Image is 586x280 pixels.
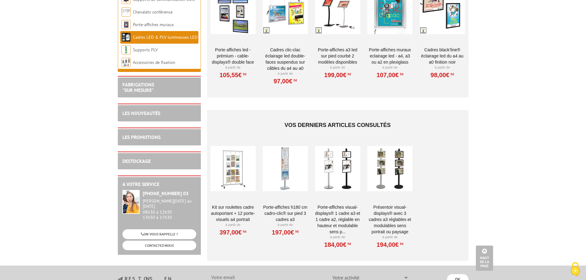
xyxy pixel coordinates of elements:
p: À partir de [263,71,308,76]
sup: HT [242,72,246,76]
h2: A votre service [122,182,196,187]
sup: HT [346,242,351,246]
img: widget-service.jpg [122,190,140,214]
p: À partir de [420,65,465,70]
div: 08h30 à 12h30 13h30 à 17h30 [143,199,196,220]
img: Accessoires de fixation [122,58,131,67]
a: FABRICATIONS"Sur Mesure" [122,81,154,93]
p: À partir de [367,235,413,240]
a: 397,00€HT [219,231,246,234]
a: Porte-Affiches Muraux Eclairage LED - A4, A3 ou A2 en plexiglass [367,47,413,65]
img: Cookies (fenêtre modale) [568,262,583,277]
a: Porte-affiches A3 LED sur pied courbé 2 modèles disponibles [315,47,360,65]
a: 97,00€HT [273,79,297,83]
a: Porte-affiches H180 cm Cadro-Clic® sur pied 3 cadres A3 [263,204,308,223]
sup: HT [449,72,454,76]
sup: HT [292,78,297,82]
sup: HT [399,72,403,76]
a: Cadres clic-clac éclairage LED double-faces suspendus sur câbles du A4 au A0 [263,47,308,71]
img: Cadres LED & PLV lumineuses LED [122,33,131,42]
a: 98,00€HT [431,73,454,77]
sup: HT [399,242,403,246]
a: 107,00€HT [377,73,403,77]
p: À partir de [315,65,360,70]
sup: HT [346,72,351,76]
p: À partir de [210,65,256,70]
a: Porte Affiches LED - Prémium - Cable-Displays® Double face [210,47,256,65]
a: Porte-affiches Visual-Displays® 1 cadre A3 et 1 cadre A2, réglable en hauteur et modulable sens p... [315,204,360,235]
button: Cookies (fenêtre modale) [564,259,586,280]
a: Accessoires de fixation [133,60,175,65]
a: 105,55€HT [219,73,246,77]
a: 194,00€HT [377,243,403,246]
p: À partir de [367,65,413,70]
a: Haut de la page [476,246,493,271]
a: 184,00€HT [324,243,351,246]
sup: HT [294,229,299,234]
a: Présentoir Visual-Displays® avec 3 cadres A3 réglables et modulables sens portrait ou paysage [367,204,413,235]
a: Chevalets conférence [133,9,173,15]
a: Porte-affiches muraux [133,22,174,27]
a: 199,00€HT [324,73,351,77]
a: Cadres Black’Line® éclairage LED du A4 au A0 finition noir [420,47,465,65]
a: ON VOUS RAPPELLE ? [122,229,196,239]
img: Chevalets conférence [122,7,131,17]
strong: [PHONE_NUMBER] 03 [143,190,189,196]
a: 197,00€HT [272,231,299,234]
p: À partir de [263,223,308,227]
a: Kit sur roulettes cadre autoportant + 12 porte-visuels A4 Portrait [210,204,256,223]
a: LES PROMOTIONS [122,134,161,140]
p: À partir de [315,235,360,240]
a: LES NOUVEAUTÉS [122,110,160,116]
img: Supports PLV [122,45,131,54]
sup: HT [242,229,246,234]
span: Vos derniers articles consultés [285,122,391,128]
a: DESTOCKAGE [122,158,151,164]
div: [PERSON_NAME][DATE] au [DATE] [143,199,196,209]
a: Supports PLV [133,47,158,53]
a: CONTACTEZ-NOUS [122,241,196,250]
img: Porte-affiches muraux [122,20,131,29]
p: À partir de [210,223,256,227]
a: Cadres LED & PLV lumineuses LED [133,34,197,40]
